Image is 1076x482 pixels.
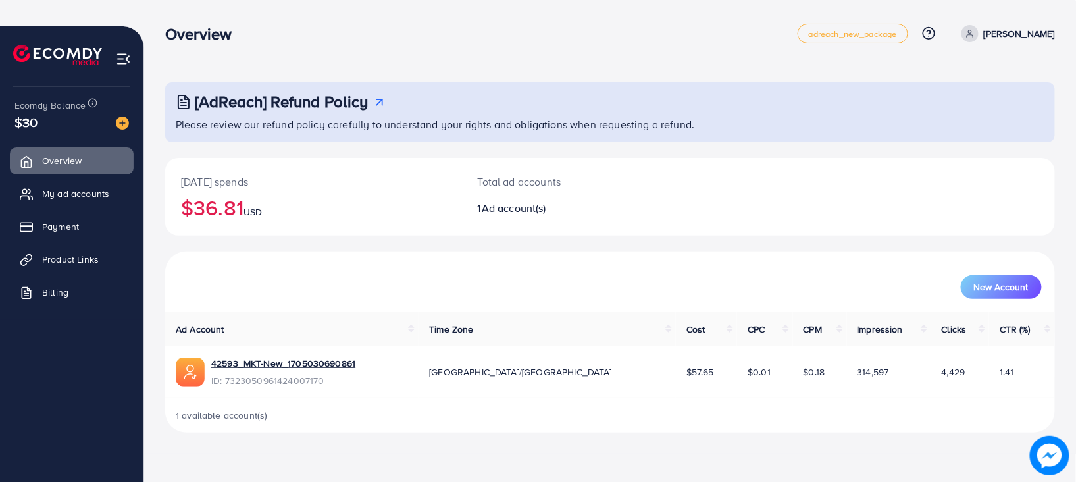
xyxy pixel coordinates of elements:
[42,154,82,167] span: Overview
[748,323,765,336] span: CPC
[798,24,908,43] a: adreach_new_package
[809,30,897,38] span: adreach_new_package
[942,323,967,336] span: Clicks
[478,202,669,215] h2: 1
[1030,436,1069,475] img: image
[195,92,369,111] h3: [AdReach] Refund Policy
[942,365,965,379] span: 4,429
[13,45,102,65] img: logo
[10,246,134,273] a: Product Links
[176,358,205,387] img: ic-ads-acc.e4c84228.svg
[14,99,86,112] span: Ecomdy Balance
[10,279,134,306] a: Billing
[176,117,1047,132] p: Please review our refund policy carefully to understand your rights and obligations when requesti...
[686,323,705,336] span: Cost
[961,275,1042,299] button: New Account
[116,117,129,130] img: image
[974,282,1029,292] span: New Account
[243,205,262,219] span: USD
[42,187,109,200] span: My ad accounts
[10,213,134,240] a: Payment
[211,357,355,370] a: 42593_MKT-New_1705030690861
[429,365,612,379] span: [GEOGRAPHIC_DATA]/[GEOGRAPHIC_DATA]
[686,365,714,379] span: $57.65
[1000,365,1014,379] span: 1.41
[116,51,131,67] img: menu
[42,220,79,233] span: Payment
[482,201,546,215] span: Ad account(s)
[984,26,1055,41] p: [PERSON_NAME]
[181,195,446,220] h2: $36.81
[858,365,889,379] span: 314,597
[181,174,446,190] p: [DATE] spends
[14,113,38,132] span: $30
[748,365,771,379] span: $0.01
[211,374,355,387] span: ID: 7323050961424007170
[478,174,669,190] p: Total ad accounts
[804,365,825,379] span: $0.18
[42,253,99,266] span: Product Links
[804,323,822,336] span: CPM
[42,286,68,299] span: Billing
[10,180,134,207] a: My ad accounts
[429,323,473,336] span: Time Zone
[858,323,904,336] span: Impression
[1000,323,1031,336] span: CTR (%)
[176,409,268,422] span: 1 available account(s)
[176,323,224,336] span: Ad Account
[956,25,1055,42] a: [PERSON_NAME]
[165,24,242,43] h3: Overview
[10,147,134,174] a: Overview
